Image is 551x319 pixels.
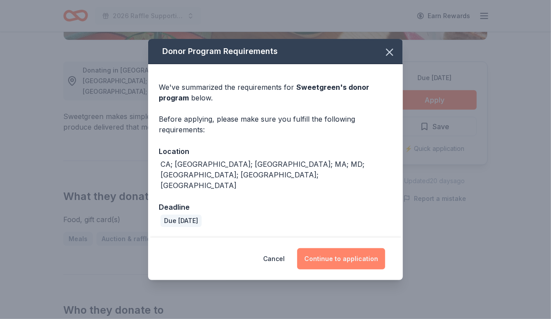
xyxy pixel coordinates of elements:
div: We've summarized the requirements for below. [159,82,392,103]
div: Deadline [159,201,392,213]
div: Location [159,146,392,157]
button: Continue to application [297,248,385,269]
div: Due [DATE] [161,215,202,227]
button: Cancel [263,248,285,269]
div: Before applying, please make sure you fulfill the following requirements: [159,114,392,135]
div: Donor Program Requirements [148,39,403,64]
div: CA; [GEOGRAPHIC_DATA]; [GEOGRAPHIC_DATA]; MA; MD; [GEOGRAPHIC_DATA]; [GEOGRAPHIC_DATA]; [GEOGRAPH... [161,159,392,191]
